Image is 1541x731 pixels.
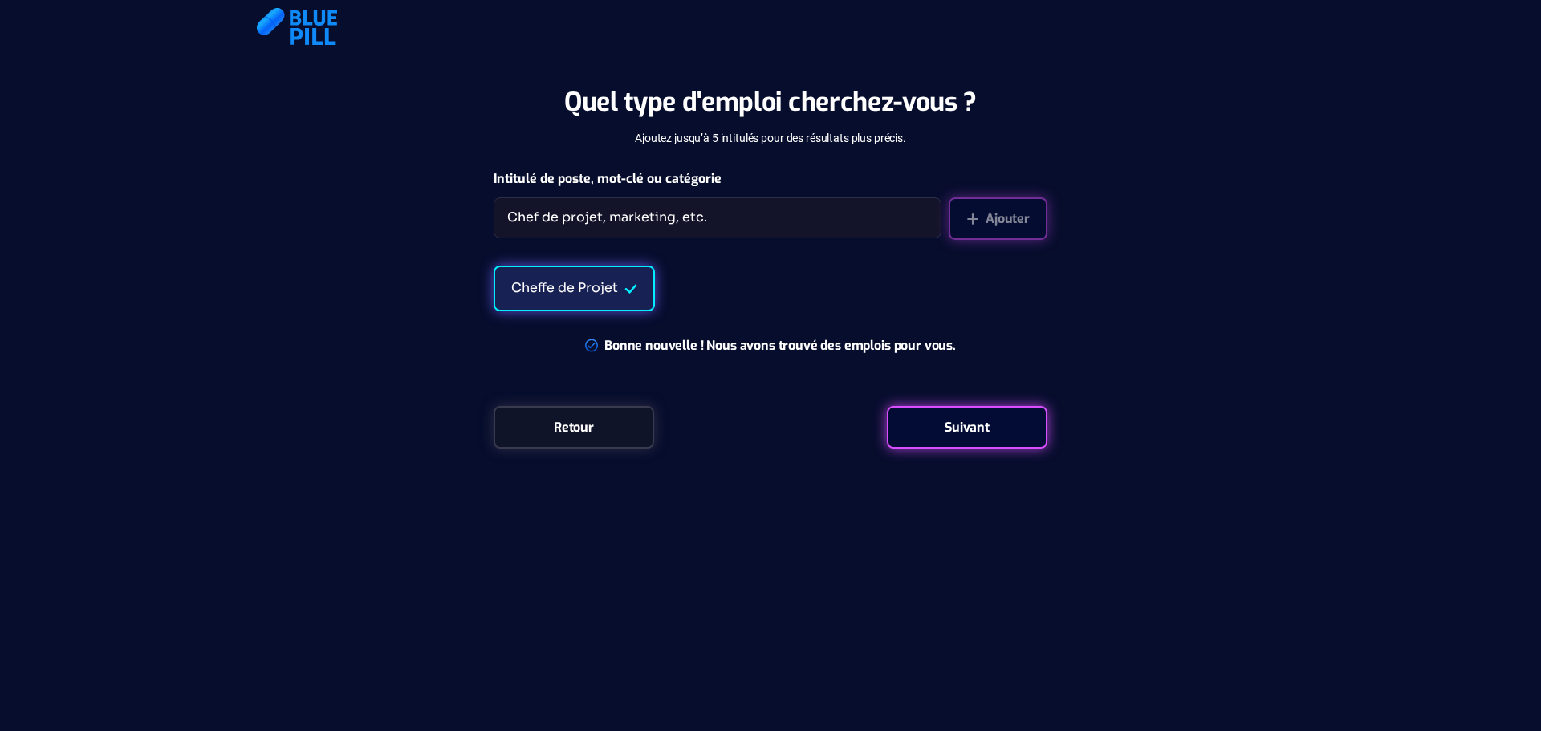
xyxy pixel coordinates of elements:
[494,266,655,311] div: Cheffe de Projet
[494,406,654,449] div: Retour
[494,85,1047,119] div: Quel type d'emploi cherchez-vous ?
[887,406,1047,449] div: Suivant
[494,170,1047,188] label: Intitulé de poste, mot-clé ou catégorie
[604,337,956,354] div: Bonne nouvelle ! Nous avons trouvé des emplois pour vous.
[494,197,941,238] input: Chef de projet, marketing, etc.
[494,132,1047,144] div: Ajoutez jusqu’à 5 intitulés pour des résultats plus précis.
